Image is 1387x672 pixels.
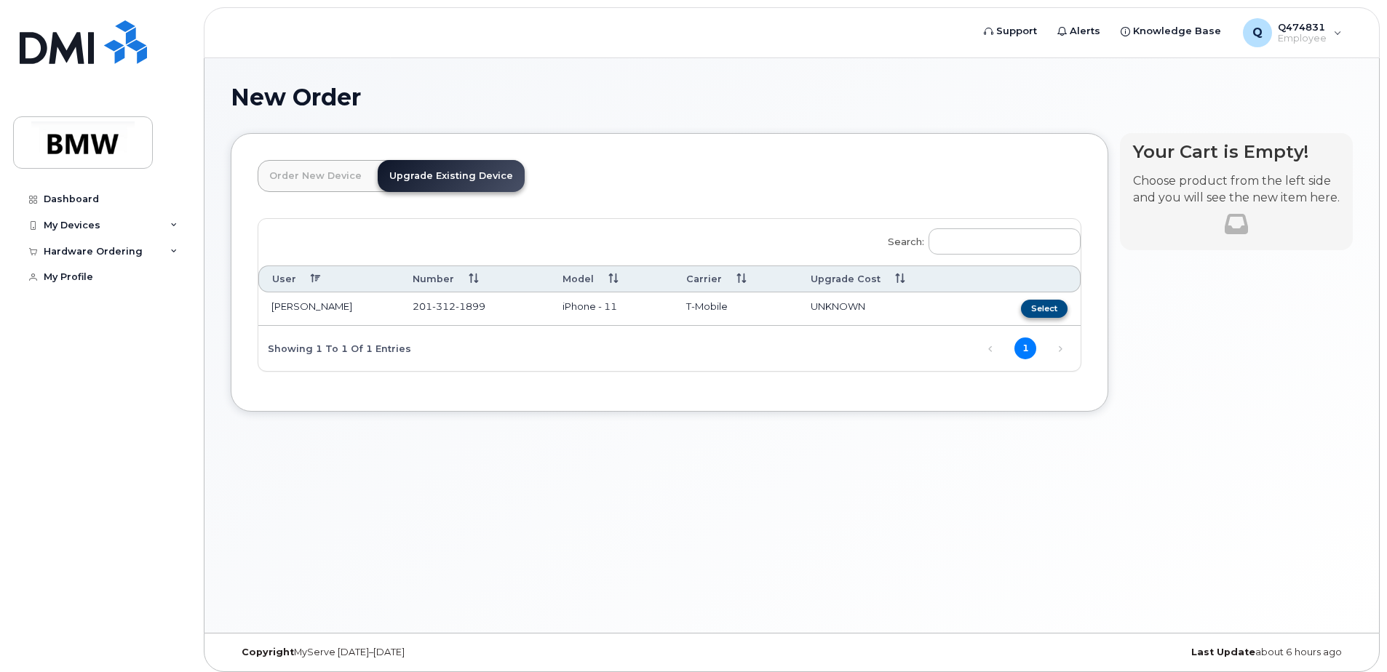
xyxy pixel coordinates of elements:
[549,265,672,292] th: Model: activate to sort column ascending
[1014,337,1036,359] a: 1
[242,647,294,657] strong: Copyright
[979,338,1001,360] a: Previous
[673,292,798,326] td: T-Mobile
[979,647,1353,658] div: about 6 hours ago
[1049,338,1071,360] a: Next
[1191,647,1255,657] strong: Last Update
[456,300,485,312] span: 1899
[432,300,456,312] span: 312
[878,219,1081,260] label: Search:
[929,228,1081,255] input: Search:
[231,647,605,658] div: MyServe [DATE]–[DATE]
[231,84,1353,110] h1: New Order
[400,265,550,292] th: Number: activate to sort column ascending
[258,265,400,292] th: User: activate to sort column descending
[811,300,865,312] span: UNKNOWN
[258,292,400,326] td: [PERSON_NAME]
[1324,609,1376,661] iframe: Messenger Launcher
[549,292,672,326] td: iPhone - 11
[1021,300,1068,318] button: Select
[258,160,373,192] a: Order New Device
[258,335,411,360] div: Showing 1 to 1 of 1 entries
[378,160,525,192] a: Upgrade Existing Device
[798,265,971,292] th: Upgrade Cost: activate to sort column ascending
[673,265,798,292] th: Carrier: activate to sort column ascending
[1133,142,1340,161] h4: Your Cart is Empty!
[1133,173,1340,207] p: Choose product from the left side and you will see the new item here.
[413,300,485,312] span: 201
